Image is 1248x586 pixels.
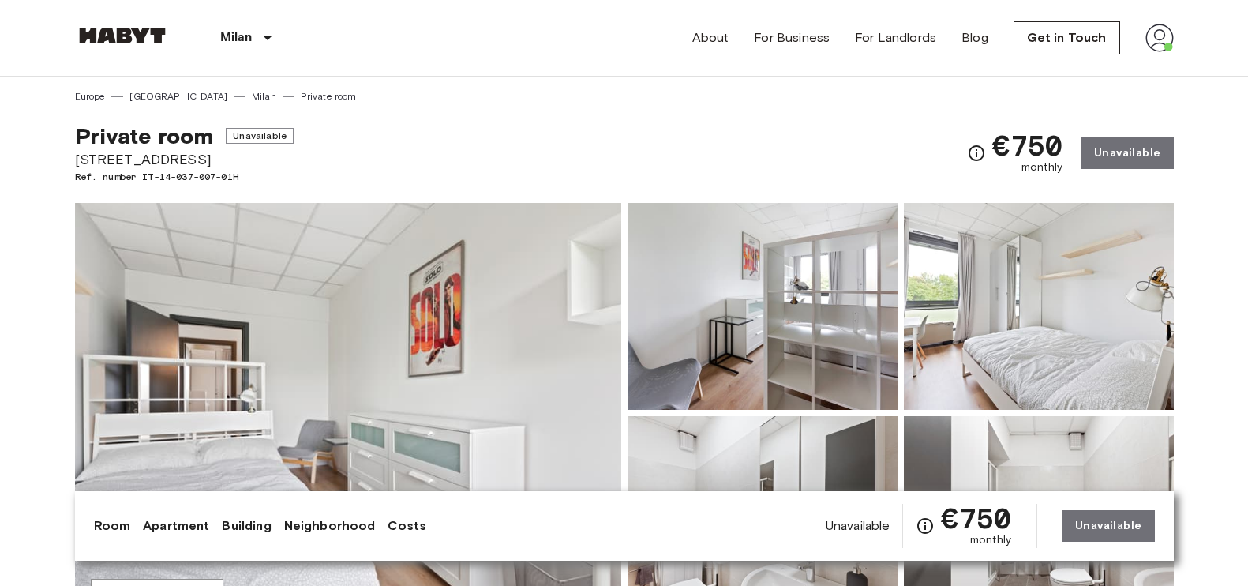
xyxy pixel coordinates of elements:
[75,89,106,103] a: Europe
[1021,160,1062,175] span: monthly
[628,203,898,410] img: Picture of unit IT-14-037-007-01H
[388,517,426,535] a: Costs
[692,28,729,47] a: About
[94,517,131,535] a: Room
[961,28,988,47] a: Blog
[129,89,227,103] a: [GEOGRAPHIC_DATA]
[970,532,1011,548] span: monthly
[284,517,376,535] a: Neighborhood
[916,517,935,535] svg: Check cost overview for full price breakdown. Please note that discounts apply to new joiners onl...
[1014,21,1120,54] a: Get in Touch
[222,517,271,535] a: Building
[904,203,1174,410] img: Picture of unit IT-14-037-007-01H
[75,28,170,43] img: Habyt
[252,89,276,103] a: Milan
[75,149,294,170] span: [STREET_ADDRESS]
[220,28,253,47] p: Milan
[143,517,209,535] a: Apartment
[967,144,986,163] svg: Check cost overview for full price breakdown. Please note that discounts apply to new joiners onl...
[301,89,357,103] a: Private room
[1145,24,1174,52] img: avatar
[226,128,294,144] span: Unavailable
[855,28,936,47] a: For Landlords
[75,170,294,184] span: Ref. number IT-14-037-007-01H
[75,122,214,149] span: Private room
[992,131,1062,160] span: €750
[941,504,1011,532] span: €750
[754,28,830,47] a: For Business
[826,517,890,535] span: Unavailable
